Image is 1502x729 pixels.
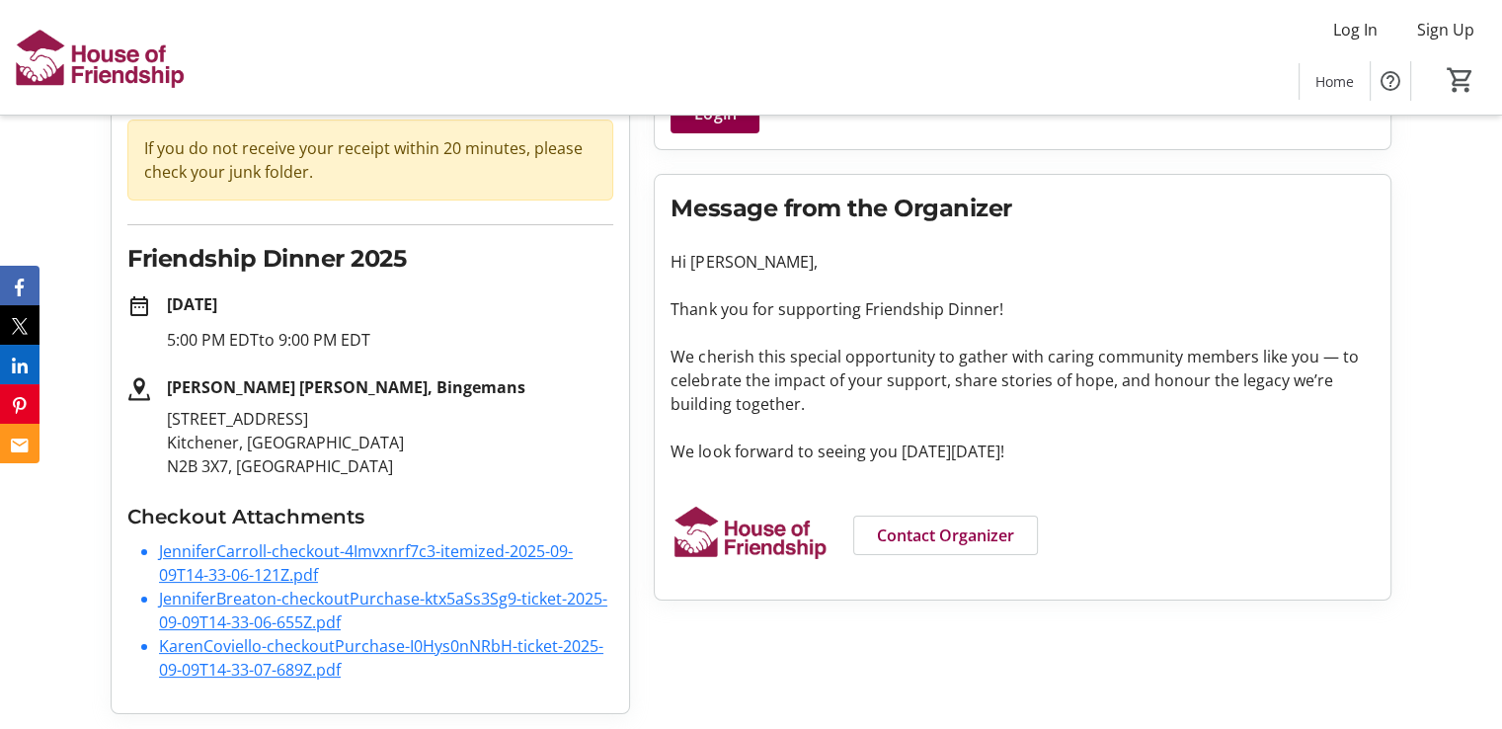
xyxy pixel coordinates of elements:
[671,250,1375,274] p: Hi [PERSON_NAME],
[1401,14,1490,45] button: Sign Up
[671,345,1375,416] p: We cherish this special opportunity to gather with caring community members like you — to celebra...
[671,191,1375,226] h2: Message from the Organizer
[159,635,603,681] a: KarenCoviello-checkoutPurchase-I0Hys0nNRbH-ticket-2025-09-09T14-33-07-689Z.pdf
[853,516,1038,555] a: Contact Organizer
[127,294,151,318] mat-icon: date_range
[1443,62,1478,98] button: Cart
[671,297,1375,321] p: Thank you for supporting Friendship Dinner!
[671,440,1375,463] p: We look forward to seeing you [DATE][DATE]!
[1315,71,1354,92] span: Home
[167,293,217,315] strong: [DATE]
[1333,18,1378,41] span: Log In
[127,502,613,531] h3: Checkout Attachments
[127,120,613,201] div: If you do not receive your receipt within 20 minutes, please check your junk folder.
[159,540,573,586] a: JenniferCarroll-checkout-4Imvxnrf7c3-itemized-2025-09-09T14-33-06-121Z.pdf
[1371,61,1410,101] button: Help
[167,328,613,352] p: 5:00 PM EDT to 9:00 PM EDT
[1300,63,1370,100] a: Home
[12,8,188,107] img: House of Friendship's Logo
[159,588,607,633] a: JenniferBreaton-checkoutPurchase-ktx5aSs3Sg9-ticket-2025-09-09T14-33-06-655Z.pdf
[877,524,1014,547] span: Contact Organizer
[1417,18,1474,41] span: Sign Up
[671,487,829,576] img: House of Friendship logo
[1317,14,1393,45] button: Log In
[167,376,525,398] strong: [PERSON_NAME] [PERSON_NAME], Bingemans
[127,241,613,277] h2: Friendship Dinner 2025
[671,94,759,133] button: Login
[167,407,613,478] p: [STREET_ADDRESS] Kitchener, [GEOGRAPHIC_DATA] N2B 3X7, [GEOGRAPHIC_DATA]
